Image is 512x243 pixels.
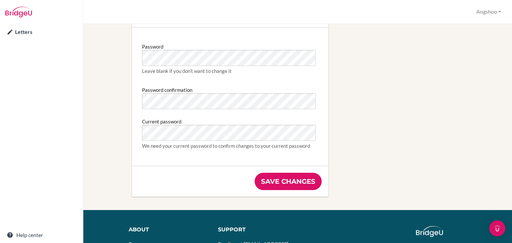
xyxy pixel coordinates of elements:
img: logo_white@2x-f4f0deed5e89b7ecb1c2cc34c3e3d731f90f0f143d5ea2071677605dd97b5244.png [416,226,443,237]
a: Help center [1,228,82,242]
div: Support [218,226,292,234]
img: Bridge-U [5,7,32,17]
div: Open Intercom Messenger [489,220,505,236]
div: About [129,226,208,234]
div: Leave blank if you don’t want to change it [142,68,318,74]
div: We need your current password to confirm changes to your current password [142,142,318,149]
label: Current password [142,116,181,125]
button: Angshoo [473,6,504,18]
input: Save changes [255,173,322,190]
label: Password confirmation [142,84,192,93]
a: Letters [1,25,82,39]
label: Password [142,41,163,50]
